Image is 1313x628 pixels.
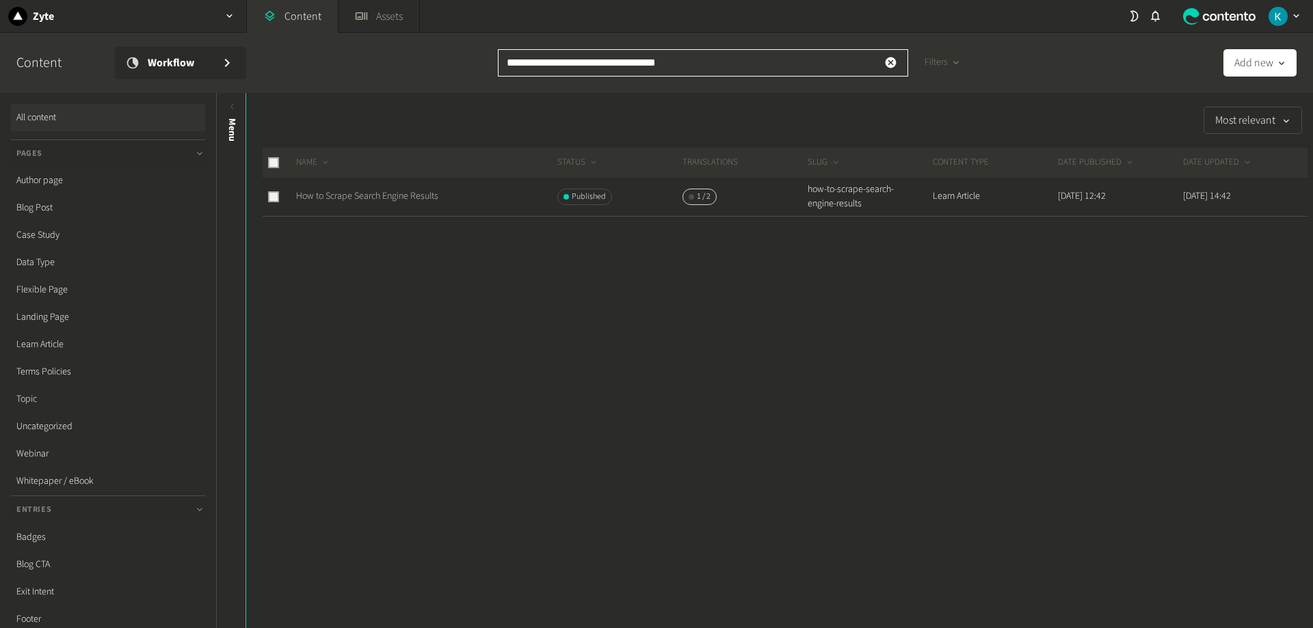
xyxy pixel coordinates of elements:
[557,156,599,169] button: STATUS
[1183,156,1253,169] button: DATE UPDATED
[148,55,211,71] span: Workflow
[682,148,807,178] th: Translations
[296,156,331,169] button: NAME
[11,523,205,551] a: Badges
[697,191,711,203] span: 1 / 2
[11,276,205,303] a: Flexible Page
[1269,7,1288,26] img: Karlo Jedud
[11,104,205,131] a: All content
[225,118,239,141] span: Menu
[11,413,205,440] a: Uncategorized
[11,551,205,578] a: Blog CTA
[572,191,606,203] span: Published
[16,504,51,516] span: Entries
[11,249,205,276] a: Data Type
[11,221,205,249] a: Case Study
[296,189,438,203] a: How to Scrape Search Engine Results
[1183,189,1231,203] time: [DATE] 14:42
[11,167,205,194] a: Author page
[11,578,205,605] a: Exit Intent
[1204,107,1302,134] button: Most relevant
[11,358,205,385] a: Terms Policies
[115,46,246,79] a: Workflow
[8,7,27,26] img: Zyte
[11,331,205,358] a: Learn Article
[1223,49,1297,77] button: Add new
[925,55,948,70] span: Filters
[11,440,205,467] a: Webinar
[11,467,205,495] a: Whitepaper / eBook
[16,53,93,73] h2: Content
[914,49,972,77] button: Filters
[808,156,841,169] button: SLUG
[11,303,205,331] a: Landing Page
[1058,156,1135,169] button: DATE PUBLISHED
[1058,189,1106,203] time: [DATE] 12:42
[16,148,42,160] span: Pages
[932,148,1057,178] th: CONTENT TYPE
[11,194,205,221] a: Blog Post
[11,385,205,413] a: Topic
[33,8,54,25] h2: Zyte
[807,178,932,216] td: how-to-scrape-search-engine-results
[932,178,1057,216] td: Learn Article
